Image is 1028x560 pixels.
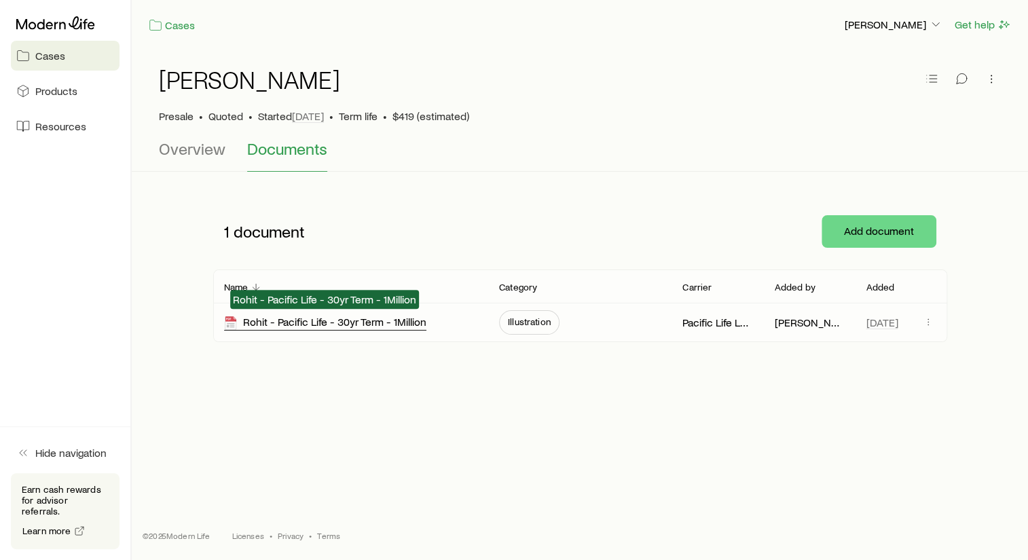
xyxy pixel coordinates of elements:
span: • [199,109,203,123]
a: Privacy [278,530,304,541]
span: [DATE] [866,316,898,329]
a: Cases [11,41,120,71]
span: Cases [35,49,65,62]
span: Learn more [22,526,71,536]
p: Category [499,282,537,293]
div: Case details tabs [159,139,1001,172]
span: • [309,530,312,541]
p: [PERSON_NAME] [845,18,942,31]
span: Quoted [208,109,243,123]
a: Licenses [232,530,264,541]
p: Pacific Life Lynchburg [682,316,752,329]
p: Presale [159,109,194,123]
button: Hide navigation [11,438,120,468]
span: • [249,109,253,123]
span: 1 [224,222,230,241]
span: Term life [339,109,378,123]
p: Started [258,109,324,123]
span: Documents [247,139,327,158]
span: [DATE] [292,109,324,123]
a: Products [11,76,120,106]
span: Resources [35,119,86,133]
p: Added by [774,282,815,293]
span: Overview [159,139,225,158]
p: Carrier [682,282,712,293]
a: Terms [317,530,340,541]
span: Hide navigation [35,446,107,460]
h1: [PERSON_NAME] [159,66,340,93]
p: [PERSON_NAME] [774,316,844,329]
span: • [383,109,387,123]
span: • [329,109,333,123]
a: Resources [11,111,120,141]
div: Earn cash rewards for advisor referrals.Learn more [11,473,120,549]
p: Name [224,282,249,293]
a: Cases [148,18,196,33]
button: Add document [822,215,936,248]
button: [PERSON_NAME] [844,17,943,33]
span: Illustration [508,316,551,327]
span: • [270,530,272,541]
button: Get help [954,17,1012,33]
p: © 2025 Modern Life [143,530,210,541]
span: document [234,222,305,241]
p: Earn cash rewards for advisor referrals. [22,484,109,517]
p: Added [866,282,894,293]
div: Rohit - Pacific Life - 30yr Term - 1Million [224,315,426,331]
span: $419 (estimated) [392,109,469,123]
span: Products [35,84,77,98]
